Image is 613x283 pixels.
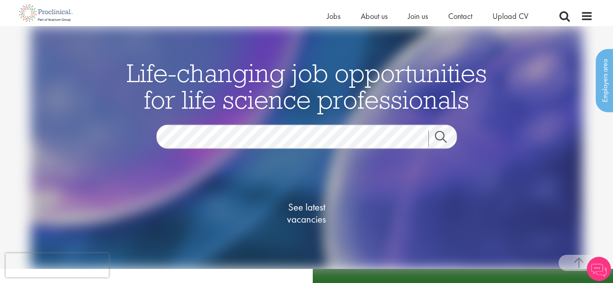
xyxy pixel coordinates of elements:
[127,56,487,115] span: Life-changing job opportunities for life science professionals
[408,11,428,21] a: Join us
[266,169,347,257] a: See latestvacancies
[30,26,582,269] img: candidate home
[266,201,347,225] span: See latest vacancies
[327,11,341,21] a: Jobs
[448,11,472,21] a: Contact
[6,253,109,277] iframe: reCAPTCHA
[587,257,611,281] img: Chatbot
[428,130,463,147] a: Job search submit button
[492,11,528,21] a: Upload CV
[361,11,388,21] a: About us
